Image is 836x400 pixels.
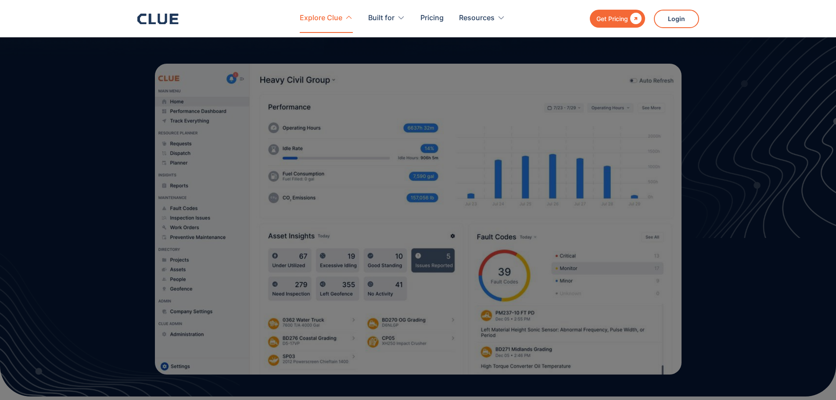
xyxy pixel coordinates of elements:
[155,64,682,375] img: Best practice dashboard design for construction equipment management software
[300,4,353,32] div: Explore Clue
[654,10,699,28] a: Login
[596,13,628,24] div: Get Pricing
[300,4,342,32] div: Explore Clue
[628,13,642,24] div: 
[459,4,495,32] div: Resources
[368,4,395,32] div: Built for
[678,277,836,400] iframe: Chat Widget
[368,4,405,32] div: Built for
[590,10,645,28] a: Get Pricing
[420,4,444,32] a: Pricing
[459,4,505,32] div: Resources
